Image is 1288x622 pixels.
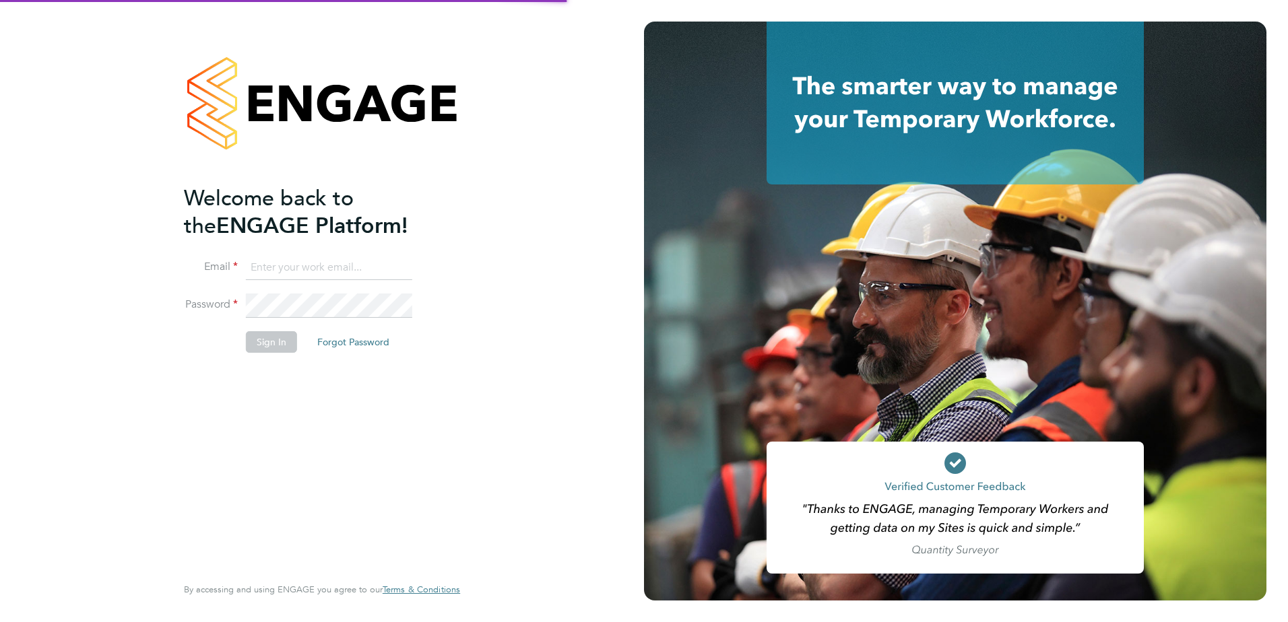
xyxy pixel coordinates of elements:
[184,184,447,240] h2: ENGAGE Platform!
[184,260,238,274] label: Email
[246,256,412,280] input: Enter your work email...
[184,185,354,239] span: Welcome back to the
[184,298,238,312] label: Password
[184,584,460,595] span: By accessing and using ENGAGE you agree to our
[383,584,460,595] a: Terms & Conditions
[383,584,460,595] span: Terms & Conditions
[307,331,400,353] button: Forgot Password
[246,331,297,353] button: Sign In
